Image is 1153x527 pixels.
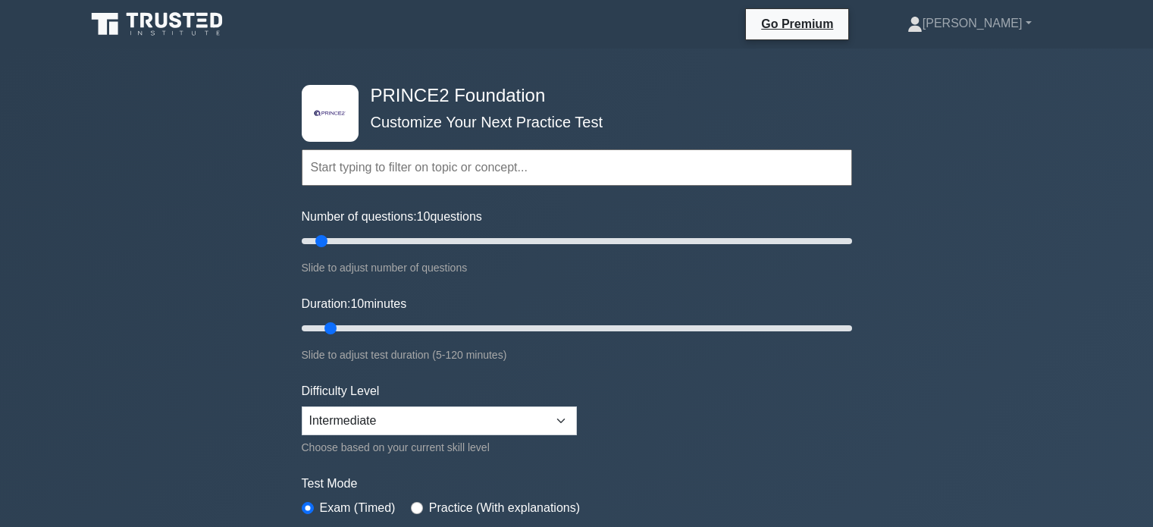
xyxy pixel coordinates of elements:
label: Difficulty Level [302,382,380,400]
div: Slide to adjust number of questions [302,259,852,277]
span: 10 [350,297,364,310]
div: Slide to adjust test duration (5-120 minutes) [302,346,852,364]
label: Test Mode [302,475,852,493]
label: Exam (Timed) [320,499,396,517]
span: 10 [417,210,431,223]
input: Start typing to filter on topic or concept... [302,149,852,186]
label: Number of questions: questions [302,208,482,226]
label: Duration: minutes [302,295,407,313]
a: [PERSON_NAME] [871,8,1068,39]
a: Go Premium [752,14,842,33]
div: Choose based on your current skill level [302,438,577,456]
label: Practice (With explanations) [429,499,580,517]
h4: PRINCE2 Foundation [365,85,778,107]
